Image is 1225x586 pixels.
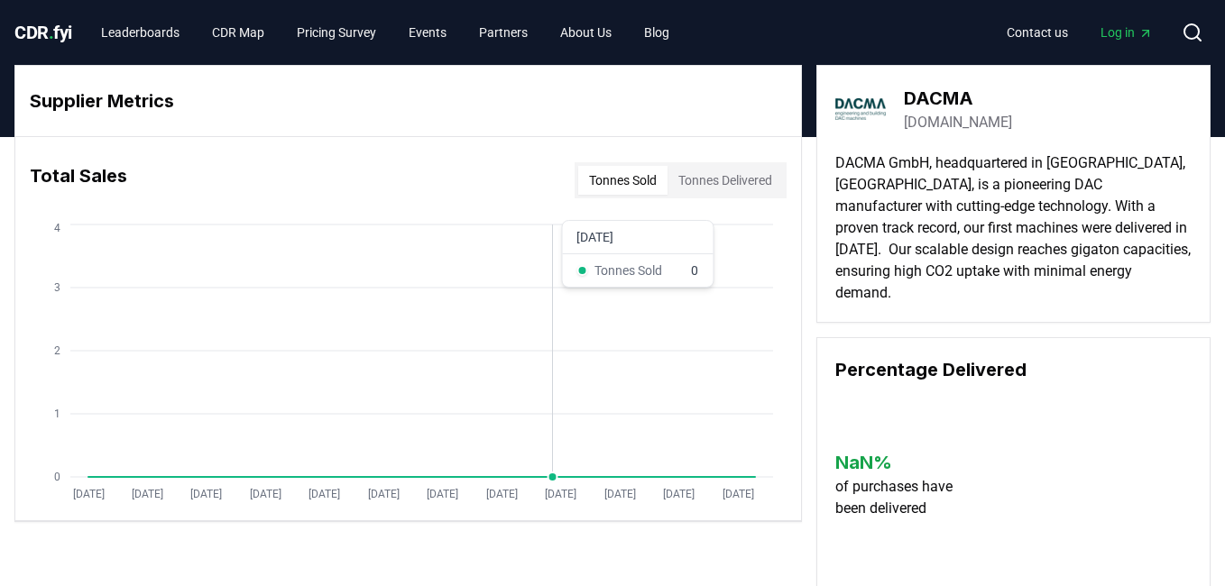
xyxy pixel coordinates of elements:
tspan: [DATE] [486,488,518,500]
a: CDR Map [198,16,279,49]
a: Contact us [992,16,1082,49]
tspan: 0 [54,471,60,483]
a: Pricing Survey [282,16,391,49]
tspan: [DATE] [309,488,340,500]
a: CDR.fyi [14,20,72,45]
nav: Main [87,16,684,49]
h3: DACMA [904,85,1012,112]
a: Blog [630,16,684,49]
tspan: [DATE] [132,488,163,500]
button: Tonnes Sold [578,166,668,195]
tspan: 4 [54,222,60,234]
tspan: [DATE] [545,488,576,500]
h3: NaN % [835,449,968,476]
span: CDR fyi [14,22,72,43]
tspan: [DATE] [190,488,222,500]
a: Partners [465,16,542,49]
h3: Supplier Metrics [30,87,787,114]
p: of purchases have been delivered [835,476,968,519]
span: . [49,22,54,43]
img: DACMA-logo [835,84,886,134]
span: Log in [1101,23,1153,41]
tspan: [DATE] [427,488,458,500]
tspan: [DATE] [663,488,695,500]
a: [DOMAIN_NAME] [904,112,1012,133]
tspan: 2 [54,344,60,357]
tspan: 1 [54,407,60,420]
tspan: [DATE] [604,488,636,500]
tspan: [DATE] [723,488,754,500]
h3: Percentage Delivered [835,356,1192,383]
tspan: [DATE] [250,488,281,500]
tspan: 3 [54,281,60,294]
a: Log in [1086,16,1167,49]
tspan: [DATE] [73,488,105,500]
nav: Main [992,16,1167,49]
a: Events [394,16,461,49]
p: DACMA GmbH, headquartered in [GEOGRAPHIC_DATA], [GEOGRAPHIC_DATA], is a pioneering DAC manufactur... [835,152,1192,304]
a: Leaderboards [87,16,194,49]
tspan: [DATE] [368,488,400,500]
button: Tonnes Delivered [668,166,783,195]
h3: Total Sales [30,162,127,198]
a: About Us [546,16,626,49]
